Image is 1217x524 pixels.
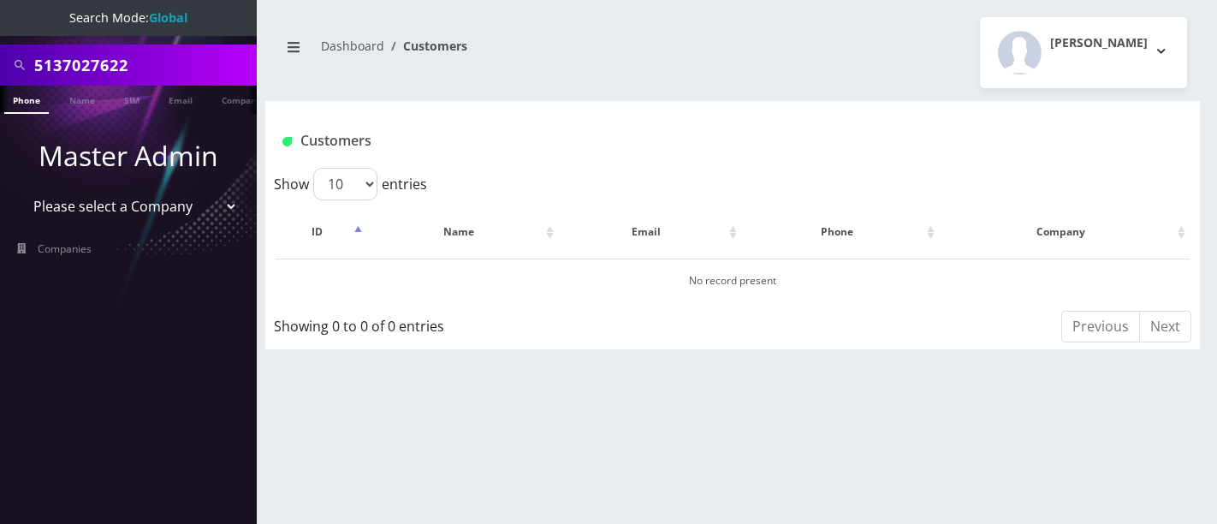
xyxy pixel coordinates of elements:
[276,207,366,257] th: ID: activate to sort column descending
[321,38,384,54] a: Dashboard
[560,207,741,257] th: Email: activate to sort column ascending
[384,37,467,55] li: Customers
[980,17,1187,88] button: [PERSON_NAME]
[116,86,148,112] a: SIM
[278,28,720,77] nav: breadcrumb
[69,9,187,26] span: Search Mode:
[313,168,377,200] select: Showentries
[1061,311,1140,342] a: Previous
[149,9,187,26] strong: Global
[160,86,201,112] a: Email
[368,207,558,257] th: Name: activate to sort column ascending
[1139,311,1191,342] a: Next
[274,168,427,200] label: Show entries
[61,86,104,112] a: Name
[38,241,92,256] span: Companies
[213,86,270,112] a: Company
[34,49,252,81] input: Search All Companies
[276,259,1190,302] td: No record present
[1050,36,1148,51] h2: [PERSON_NAME]
[743,207,938,257] th: Phone: activate to sort column ascending
[941,207,1190,257] th: Company: activate to sort column ascending
[274,309,644,336] div: Showing 0 to 0 of 0 entries
[282,133,1029,149] h1: Customers
[4,86,49,114] a: Phone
